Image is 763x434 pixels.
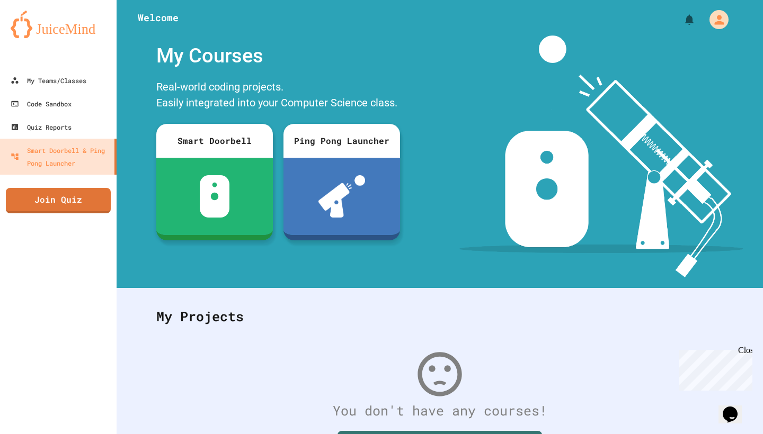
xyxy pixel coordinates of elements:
[698,7,731,32] div: My Account
[675,346,752,391] iframe: chat widget
[151,35,405,76] div: My Courses
[146,401,734,421] div: You don't have any courses!
[151,76,405,116] div: Real-world coding projects. Easily integrated into your Computer Science class.
[663,11,698,29] div: My Notifications
[200,175,230,218] img: sdb-white.svg
[6,188,111,213] a: Join Quiz
[11,11,106,38] img: logo-orange.svg
[283,124,400,158] div: Ping Pong Launcher
[156,124,273,158] div: Smart Doorbell
[318,175,366,218] img: ppl-with-ball.png
[11,121,72,133] div: Quiz Reports
[459,35,743,277] img: banner-image-my-projects.png
[11,74,86,87] div: My Teams/Classes
[11,97,72,110] div: Code Sandbox
[4,4,73,67] div: Chat with us now!Close
[146,296,734,337] div: My Projects
[11,144,110,169] div: Smart Doorbell & Ping Pong Launcher
[718,392,752,423] iframe: chat widget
